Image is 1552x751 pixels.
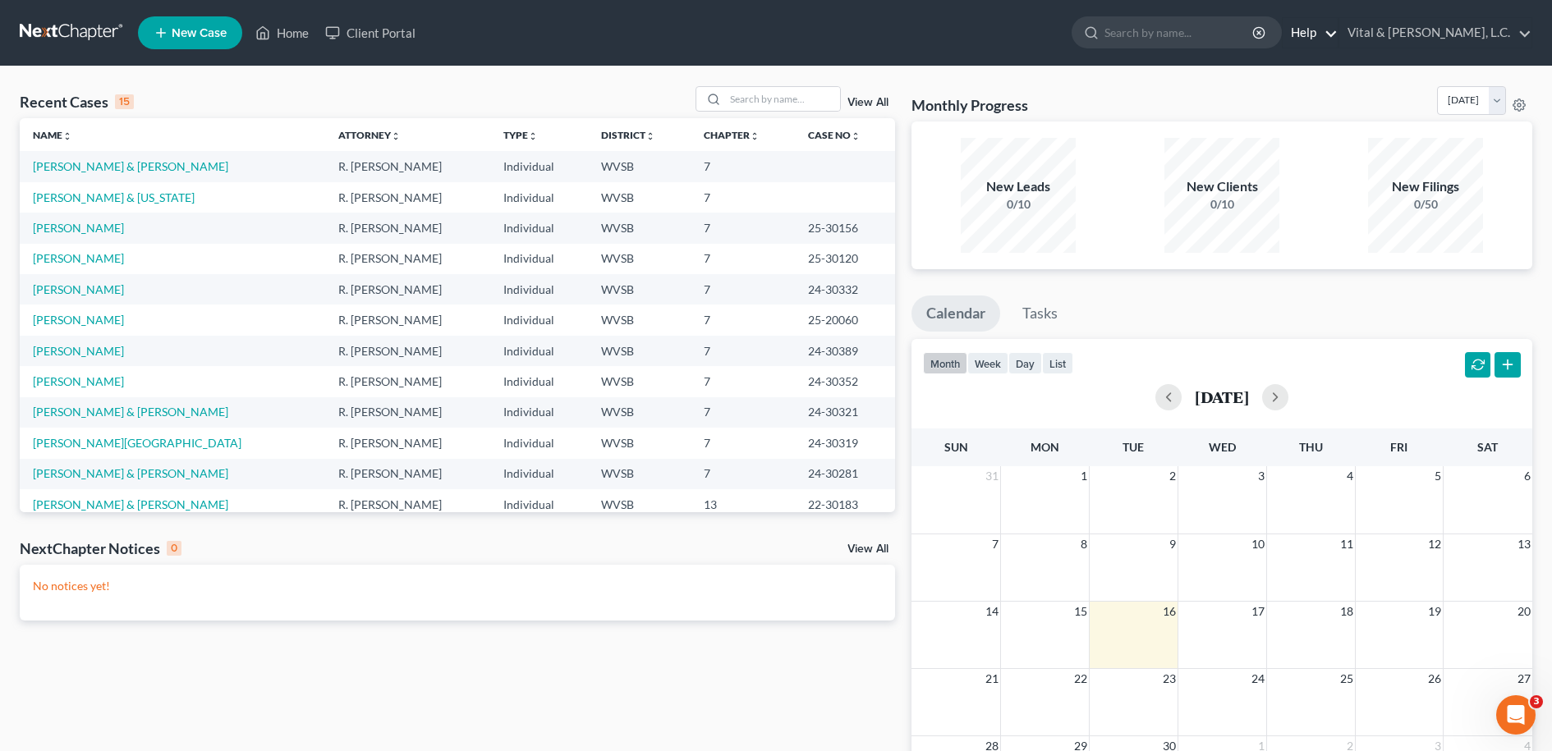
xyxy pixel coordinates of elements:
td: 24-30389 [795,336,895,366]
td: Individual [490,182,589,213]
span: 3 [1256,466,1266,486]
span: 16 [1161,602,1178,621]
td: R. [PERSON_NAME] [325,274,490,305]
a: [PERSON_NAME] & [PERSON_NAME] [33,466,228,480]
a: [PERSON_NAME] [33,221,124,235]
span: 7 [990,534,1000,554]
span: 19 [1426,602,1443,621]
td: Individual [490,459,589,489]
a: [PERSON_NAME] [33,344,124,358]
td: 24-30332 [795,274,895,305]
td: 7 [691,151,795,181]
td: Individual [490,305,589,335]
div: New Leads [961,177,1076,196]
td: 7 [691,274,795,305]
span: Thu [1299,440,1323,454]
span: 24 [1250,669,1266,689]
div: 0 [167,541,181,556]
a: [PERSON_NAME] [33,374,124,388]
a: [PERSON_NAME] [33,313,124,327]
td: Individual [490,151,589,181]
td: WVSB [588,305,691,335]
td: 24-30321 [795,397,895,428]
span: 25 [1338,669,1355,689]
td: R. [PERSON_NAME] [325,305,490,335]
input: Search by name... [725,87,840,111]
a: [PERSON_NAME] & [PERSON_NAME] [33,405,228,419]
td: 7 [691,244,795,274]
span: 12 [1426,534,1443,554]
span: 10 [1250,534,1266,554]
td: WVSB [588,397,691,428]
td: Individual [490,397,589,428]
span: 26 [1426,669,1443,689]
span: 9 [1168,534,1178,554]
td: 25-20060 [795,305,895,335]
a: Calendar [911,295,1000,332]
button: list [1042,352,1073,374]
a: Typeunfold_more [503,129,538,141]
span: 31 [984,466,1000,486]
td: R. [PERSON_NAME] [325,182,490,213]
span: 13 [1516,534,1532,554]
div: 15 [115,94,134,109]
td: 24-30281 [795,459,895,489]
span: 2 [1168,466,1178,486]
a: Chapterunfold_more [704,129,760,141]
span: 17 [1250,602,1266,621]
td: 24-30319 [795,428,895,458]
a: [PERSON_NAME] [33,251,124,265]
span: New Case [172,27,227,39]
td: 22-30183 [795,489,895,520]
td: WVSB [588,366,691,396]
a: [PERSON_NAME] & [US_STATE] [33,190,195,204]
p: No notices yet! [33,578,882,594]
i: unfold_more [391,131,401,141]
a: [PERSON_NAME] [33,282,124,296]
td: 7 [691,428,795,458]
i: unfold_more [645,131,655,141]
td: R. [PERSON_NAME] [325,336,490,366]
td: 7 [691,182,795,213]
span: Fri [1390,440,1407,454]
td: R. [PERSON_NAME] [325,428,490,458]
div: Recent Cases [20,92,134,112]
div: 0/10 [1164,196,1279,213]
a: [PERSON_NAME][GEOGRAPHIC_DATA] [33,436,241,450]
a: Vital & [PERSON_NAME], L.C. [1339,18,1531,48]
td: WVSB [588,151,691,181]
div: NextChapter Notices [20,538,181,558]
td: R. [PERSON_NAME] [325,489,490,520]
a: Nameunfold_more [33,129,72,141]
span: 15 [1072,602,1089,621]
div: New Filings [1368,177,1483,196]
td: R. [PERSON_NAME] [325,397,490,428]
span: 6 [1522,466,1532,486]
button: day [1008,352,1042,374]
a: Attorneyunfold_more [338,129,401,141]
a: [PERSON_NAME] & [PERSON_NAME] [33,159,228,173]
td: WVSB [588,428,691,458]
a: [PERSON_NAME] & [PERSON_NAME] [33,497,228,511]
td: 25-30156 [795,213,895,243]
iframe: Intercom live chat [1496,695,1536,735]
td: R. [PERSON_NAME] [325,151,490,181]
span: Sun [944,440,968,454]
span: 27 [1516,669,1532,689]
td: R. [PERSON_NAME] [325,213,490,243]
td: 25-30120 [795,244,895,274]
td: 7 [691,366,795,396]
span: 3 [1530,695,1543,708]
td: WVSB [588,182,691,213]
div: New Clients [1164,177,1279,196]
span: Wed [1209,440,1236,454]
input: Search by name... [1104,17,1255,48]
span: 23 [1161,669,1178,689]
td: R. [PERSON_NAME] [325,459,490,489]
td: 13 [691,489,795,520]
div: 0/50 [1368,196,1483,213]
td: Individual [490,274,589,305]
i: unfold_more [528,131,538,141]
td: Individual [490,244,589,274]
td: 7 [691,336,795,366]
